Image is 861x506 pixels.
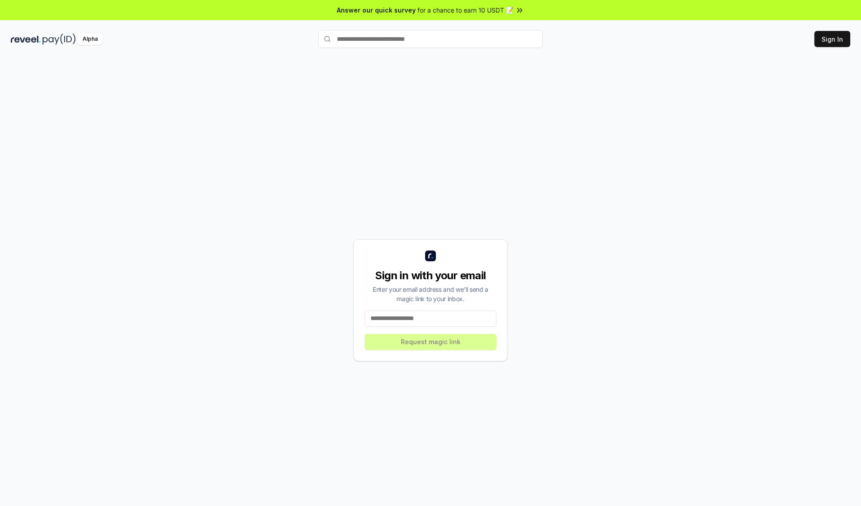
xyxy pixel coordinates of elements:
span: Answer our quick survey [337,5,416,15]
span: for a chance to earn 10 USDT 📝 [417,5,513,15]
div: Enter your email address and we’ll send a magic link to your inbox. [365,285,496,303]
img: logo_small [425,251,436,261]
div: Alpha [78,34,103,45]
div: Sign in with your email [365,268,496,283]
img: pay_id [43,34,76,45]
img: reveel_dark [11,34,41,45]
button: Sign In [814,31,850,47]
